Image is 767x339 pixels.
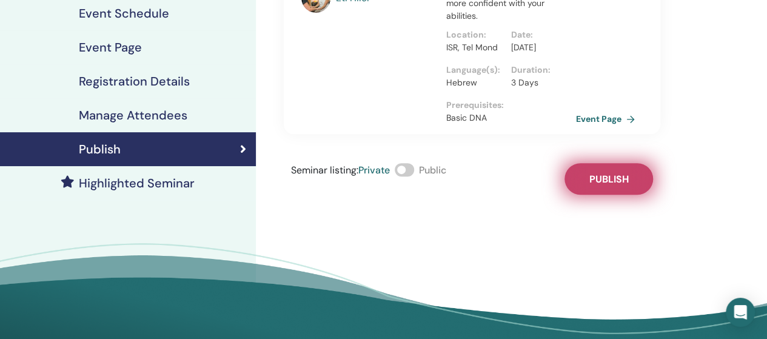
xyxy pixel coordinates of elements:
[564,163,653,195] button: Publish
[79,142,121,156] h4: Publish
[446,99,576,112] p: Prerequisites :
[511,29,569,41] p: Date :
[511,41,569,54] p: [DATE]
[419,164,446,176] span: Public
[79,74,190,89] h4: Registration Details
[511,64,569,76] p: Duration :
[79,6,169,21] h4: Event Schedule
[79,108,187,123] h4: Manage Attendees
[511,76,569,89] p: 3 Days
[79,176,195,190] h4: Highlighted Seminar
[726,298,755,327] div: Open Intercom Messenger
[446,64,503,76] p: Language(s) :
[446,29,503,41] p: Location :
[576,110,640,128] a: Event Page
[79,40,142,55] h4: Event Page
[589,173,628,186] span: Publish
[358,164,390,176] span: Private
[446,41,503,54] p: ISR, Tel Mond
[291,164,358,176] span: Seminar listing :
[446,76,503,89] p: Hebrew
[446,112,576,124] p: Basic DNA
